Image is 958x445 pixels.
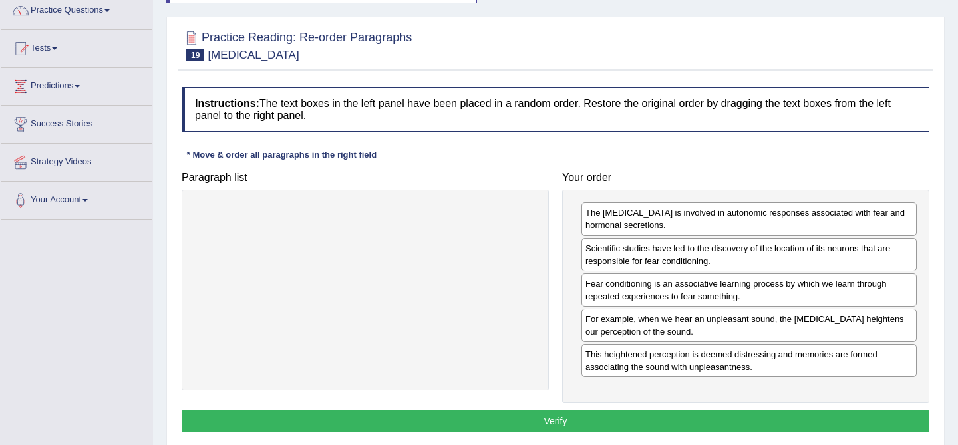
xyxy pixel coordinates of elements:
small: [MEDICAL_DATA] [208,49,299,61]
span: 19 [186,49,204,61]
a: Predictions [1,68,152,101]
div: For example, when we hear an unpleasant sound, the [MEDICAL_DATA] heightens our perception of the... [581,309,917,342]
button: Verify [182,410,929,432]
div: The [MEDICAL_DATA] is involved in autonomic responses associated with fear and hormonal secretions. [581,202,917,235]
div: Scientific studies have led to the discovery of the location of its neurons that are responsible ... [581,238,917,271]
div: This heightened perception is deemed distressing and memories are formed associating the sound wi... [581,344,917,377]
div: * Move & order all paragraphs in the right field [182,148,382,161]
h4: The text boxes in the left panel have been placed in a random order. Restore the original order b... [182,87,929,132]
div: Fear conditioning is an associative learning process by which we learn through repeated experienc... [581,273,917,307]
a: Tests [1,30,152,63]
b: Instructions: [195,98,259,109]
h2: Practice Reading: Re-order Paragraphs [182,28,412,61]
a: Your Account [1,182,152,215]
h4: Your order [562,172,929,184]
h4: Paragraph list [182,172,549,184]
a: Success Stories [1,106,152,139]
a: Strategy Videos [1,144,152,177]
